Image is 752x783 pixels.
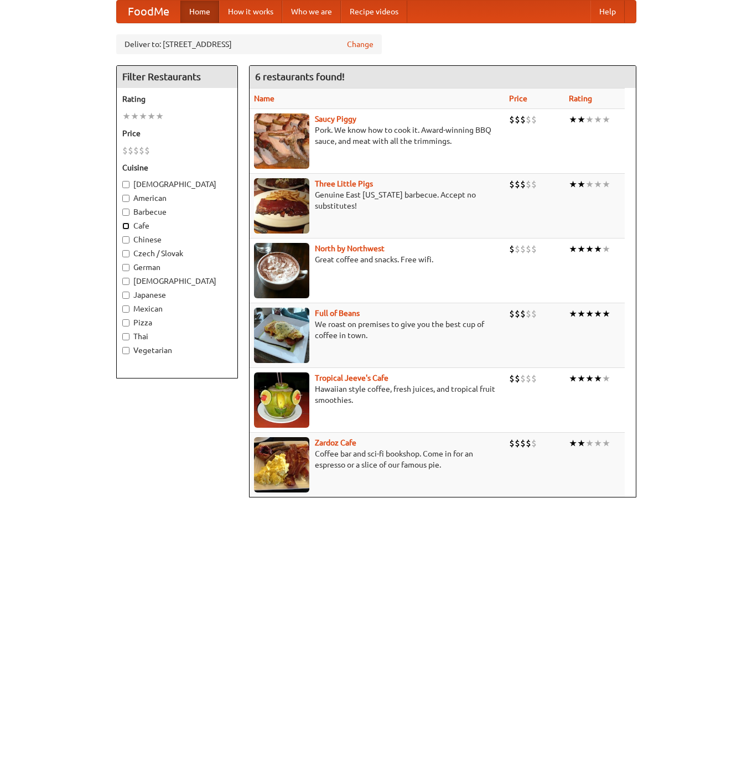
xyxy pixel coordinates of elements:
li: ★ [139,110,147,122]
b: North by Northwest [315,244,385,253]
li: ★ [569,437,577,449]
input: Chinese [122,236,129,243]
b: Zardoz Cafe [315,438,356,447]
input: German [122,264,129,271]
a: Name [254,94,274,103]
li: ★ [594,437,602,449]
li: $ [144,144,150,157]
li: ★ [602,243,610,255]
input: [DEMOGRAPHIC_DATA] [122,278,129,285]
a: Three Little Pigs [315,179,373,188]
li: $ [122,144,128,157]
li: ★ [569,243,577,255]
li: ★ [602,308,610,320]
li: $ [520,437,526,449]
input: Vegetarian [122,347,129,354]
h5: Rating [122,94,232,105]
label: Pizza [122,317,232,328]
p: Genuine East [US_STATE] barbecue. Accept no substitutes! [254,189,501,211]
li: $ [526,113,531,126]
a: Saucy Piggy [315,115,356,123]
li: ★ [585,113,594,126]
li: $ [515,243,520,255]
li: ★ [155,110,164,122]
a: Recipe videos [341,1,407,23]
a: Tropical Jeeve's Cafe [315,374,388,382]
a: Full of Beans [315,309,360,318]
input: Japanese [122,292,129,299]
li: ★ [594,243,602,255]
ng-pluralize: 6 restaurants found! [255,71,345,82]
li: $ [520,178,526,190]
li: ★ [577,437,585,449]
img: north.jpg [254,243,309,298]
li: ★ [602,372,610,385]
label: Chinese [122,234,232,245]
h5: Cuisine [122,162,232,173]
h5: Price [122,128,232,139]
li: $ [133,144,139,157]
a: Price [509,94,527,103]
li: ★ [569,113,577,126]
li: ★ [147,110,155,122]
li: ★ [577,308,585,320]
label: Mexican [122,303,232,314]
p: Coffee bar and sci-fi bookshop. Come in for an espresso or a slice of our famous pie. [254,448,501,470]
li: $ [139,144,144,157]
input: [DEMOGRAPHIC_DATA] [122,181,129,188]
li: ★ [594,308,602,320]
a: Home [180,1,219,23]
input: American [122,195,129,202]
li: $ [515,113,520,126]
label: Japanese [122,289,232,300]
li: $ [520,113,526,126]
li: ★ [594,372,602,385]
li: ★ [585,178,594,190]
li: ★ [602,178,610,190]
label: [DEMOGRAPHIC_DATA] [122,276,232,287]
label: Czech / Slovak [122,248,232,259]
img: zardoz.jpg [254,437,309,492]
a: Change [347,39,374,50]
a: Rating [569,94,592,103]
h4: Filter Restaurants [117,66,237,88]
p: Hawaiian style coffee, fresh juices, and tropical fruit smoothies. [254,383,501,406]
li: ★ [577,178,585,190]
li: $ [531,308,537,320]
input: Cafe [122,222,129,230]
li: $ [526,308,531,320]
input: Thai [122,333,129,340]
li: ★ [602,437,610,449]
li: ★ [585,243,594,255]
li: $ [520,308,526,320]
label: [DEMOGRAPHIC_DATA] [122,179,232,190]
label: German [122,262,232,273]
li: $ [520,372,526,385]
li: $ [526,243,531,255]
p: Great coffee and snacks. Free wifi. [254,254,501,265]
input: Barbecue [122,209,129,216]
a: How it works [219,1,282,23]
li: $ [531,243,537,255]
li: $ [128,144,133,157]
li: ★ [594,113,602,126]
li: ★ [602,113,610,126]
li: ★ [569,178,577,190]
label: Thai [122,331,232,342]
li: $ [526,372,531,385]
img: saucy.jpg [254,113,309,169]
div: Deliver to: [STREET_ADDRESS] [116,34,382,54]
li: ★ [577,243,585,255]
li: ★ [594,178,602,190]
li: $ [531,372,537,385]
li: ★ [569,308,577,320]
p: We roast on premises to give you the best cup of coffee in town. [254,319,501,341]
li: $ [515,437,520,449]
li: $ [509,243,515,255]
li: ★ [577,113,585,126]
li: $ [531,437,537,449]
